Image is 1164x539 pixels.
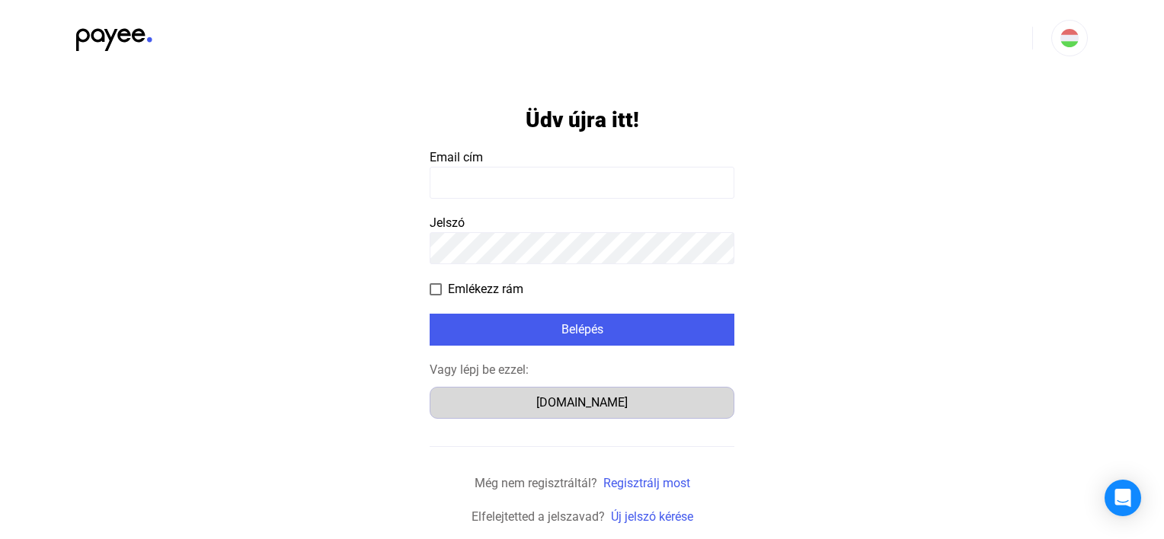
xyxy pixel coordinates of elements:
[611,509,693,524] a: Új jelszó kérése
[435,394,729,412] div: [DOMAIN_NAME]
[430,361,734,379] div: Vagy lépj be ezzel:
[472,509,605,524] span: Elfelejtetted a jelszavad?
[434,321,730,339] div: Belépés
[430,150,483,164] span: Email cím
[526,107,639,133] h1: Üdv újra itt!
[1051,20,1088,56] button: HU
[603,476,690,490] a: Regisztrálj most
[76,20,152,51] img: black-payee-blue-dot.svg
[1060,29,1079,47] img: HU
[430,395,734,410] a: [DOMAIN_NAME]
[475,476,597,490] span: Még nem regisztráltál?
[430,215,465,230] span: Jelszó
[430,314,734,346] button: Belépés
[1105,480,1141,516] div: Open Intercom Messenger
[448,280,523,298] span: Emlékezz rám
[430,387,734,419] button: [DOMAIN_NAME]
